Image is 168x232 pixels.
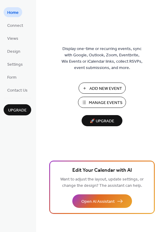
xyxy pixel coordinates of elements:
[72,166,132,175] span: Edit Your Calendar with AI
[7,87,28,94] span: Contact Us
[7,49,20,55] span: Design
[89,100,122,106] span: Manage Events
[4,104,31,115] button: Upgrade
[85,117,119,125] span: 🚀 Upgrade
[4,7,22,17] a: Home
[4,20,27,30] a: Connect
[82,115,122,126] button: 🚀 Upgrade
[81,199,115,205] span: Open AI Assistant
[4,33,22,43] a: Views
[7,23,23,29] span: Connect
[78,97,126,108] button: Manage Events
[61,46,142,71] span: Display one-time or recurring events, sync with Google, Outlook, Zoom, Eventbrite, Wix Events or ...
[79,83,126,94] button: Add New Event
[89,86,122,92] span: Add New Event
[72,194,132,208] button: Open AI Assistant
[7,74,16,81] span: Form
[4,72,20,82] a: Form
[7,10,19,16] span: Home
[7,36,18,42] span: Views
[7,61,23,68] span: Settings
[4,46,24,56] a: Design
[4,59,26,69] a: Settings
[60,175,144,190] span: Want to adjust the layout, update settings, or change the design? The assistant can help.
[4,85,31,95] a: Contact Us
[8,107,27,114] span: Upgrade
